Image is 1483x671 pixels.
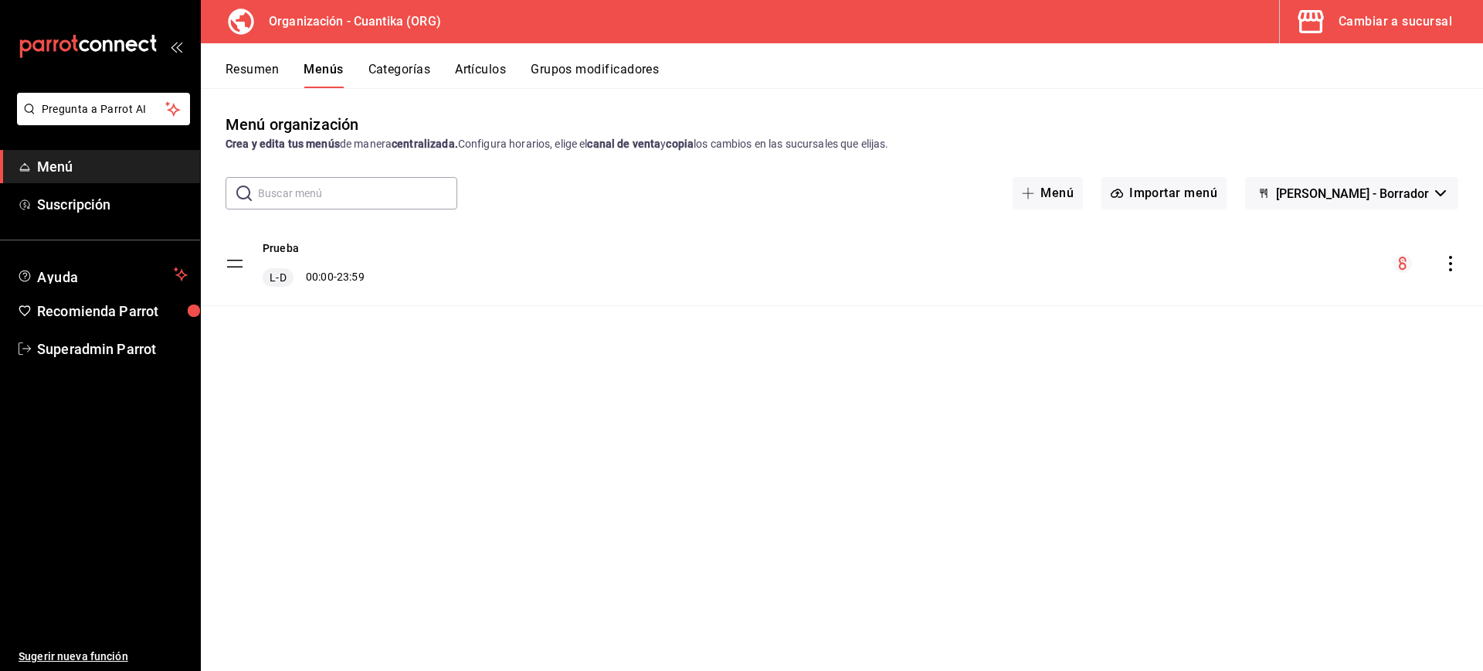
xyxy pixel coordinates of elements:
[37,265,168,284] span: Ayuda
[226,138,340,150] strong: Crea y edita tus menús
[226,254,244,273] button: drag
[531,62,659,88] button: Grupos modificadores
[37,339,188,359] span: Superadmin Parrot
[226,62,279,88] button: Resumen
[1013,177,1083,209] button: Menú
[258,178,457,209] input: Buscar menú
[1443,256,1458,271] button: actions
[19,649,188,665] span: Sugerir nueva función
[1276,186,1429,201] span: [PERSON_NAME] - Borrador
[368,62,431,88] button: Categorías
[1339,11,1452,32] div: Cambiar a sucursal
[17,93,190,125] button: Pregunta a Parrot AI
[256,12,441,31] h3: Organización - Cuantika (ORG)
[1245,177,1458,209] button: [PERSON_NAME] - Borrador
[201,222,1483,306] table: menu-maker-table
[37,194,188,215] span: Suscripción
[1101,177,1227,209] button: Importar menú
[392,138,458,150] strong: centralizada.
[266,270,289,285] span: L-D
[226,62,1483,88] div: navigation tabs
[455,62,506,88] button: Artículos
[170,40,182,53] button: open_drawer_menu
[263,268,365,287] div: 00:00 - 23:59
[226,136,1458,152] div: de manera Configura horarios, elige el y los cambios en las sucursales que elijas.
[37,156,188,177] span: Menú
[304,62,343,88] button: Menús
[11,112,190,128] a: Pregunta a Parrot AI
[587,138,660,150] strong: canal de venta
[666,138,694,150] strong: copia
[42,101,166,118] span: Pregunta a Parrot AI
[37,301,188,322] span: Recomienda Parrot
[226,113,358,136] div: Menú organización
[263,240,299,256] button: Prueba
